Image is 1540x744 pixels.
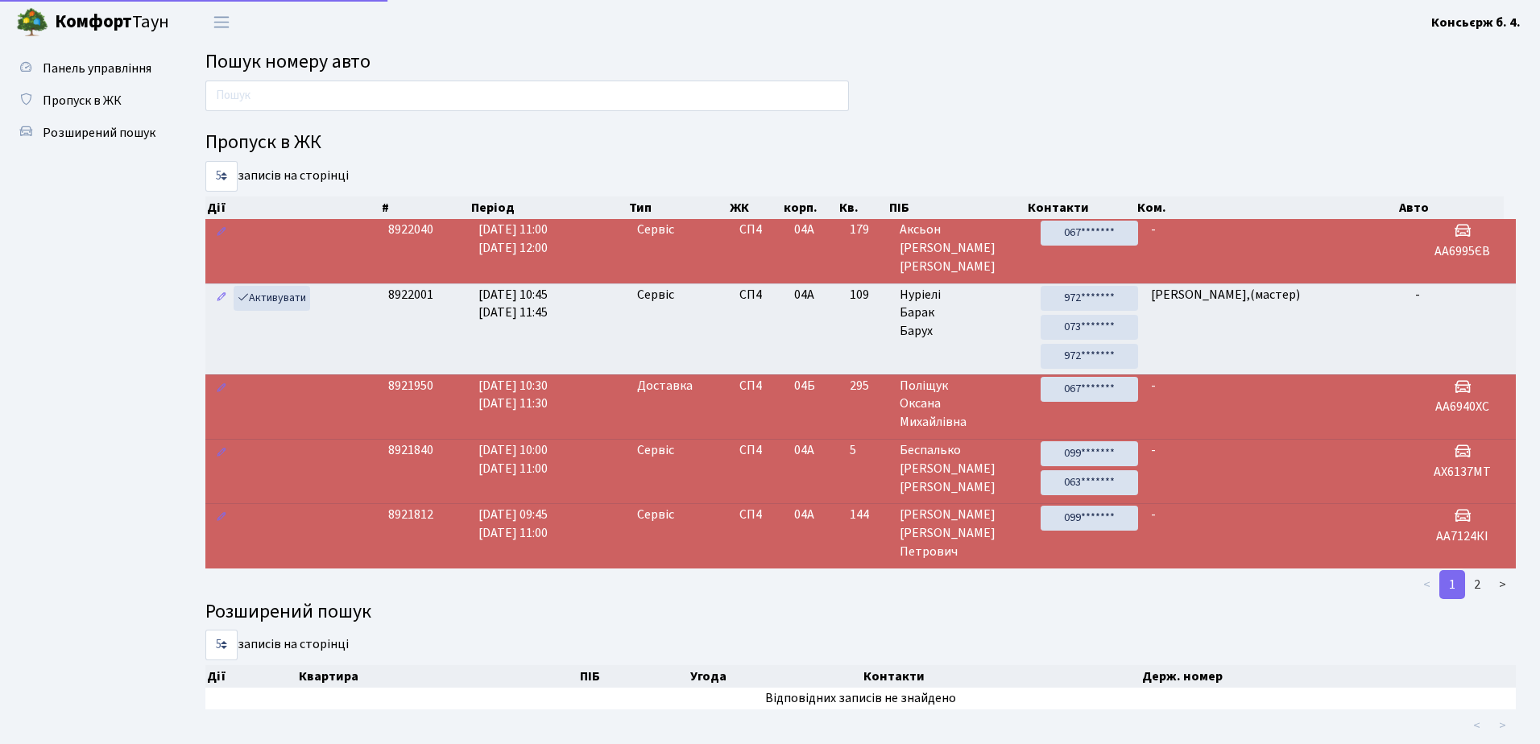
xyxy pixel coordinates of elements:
span: Доставка [637,377,693,395]
span: Таун [55,9,169,36]
th: Контакти [1026,196,1136,219]
span: 8922001 [388,286,433,304]
th: Угода [689,665,862,688]
a: 2 [1464,570,1490,599]
th: Квартира [297,665,578,688]
th: Держ. номер [1141,665,1516,688]
a: Консьєрж б. 4. [1431,13,1521,32]
span: 295 [850,377,887,395]
th: Ком. [1136,196,1397,219]
span: 109 [850,286,887,304]
span: СП4 [739,286,781,304]
span: СП4 [739,506,781,524]
span: [DATE] 10:00 [DATE] 11:00 [478,441,548,477]
span: Панель управління [43,60,151,77]
span: Розширений пошук [43,124,155,142]
b: Комфорт [55,9,132,35]
span: [PERSON_NAME] [PERSON_NAME] Петрович [900,506,1027,561]
span: Нуріелі Барак Барух [900,286,1027,341]
span: 8922040 [388,221,433,238]
span: Поліщук Оксана Михайлівна [900,377,1027,432]
span: [DATE] 10:45 [DATE] 11:45 [478,286,548,322]
span: Сервіс [637,506,674,524]
button: Переключити навігацію [201,9,242,35]
th: Авто [1397,196,1504,219]
span: - [1415,286,1420,304]
label: записів на сторінці [205,161,349,192]
span: 04Б [794,377,815,395]
a: Панель управління [8,52,169,85]
th: Кв. [838,196,888,219]
a: Редагувати [212,506,231,531]
input: Пошук [205,81,849,111]
th: Тип [627,196,728,219]
span: - [1151,441,1156,459]
th: ПІБ [578,665,689,688]
th: Дії [205,196,380,219]
span: [PERSON_NAME],(мастер) [1151,286,1300,304]
th: Дії [205,665,297,688]
span: СП4 [739,441,781,460]
span: 8921840 [388,441,433,459]
select: записів на сторінці [205,630,238,660]
span: 179 [850,221,887,239]
span: СП4 [739,377,781,395]
span: 04А [794,441,814,459]
h5: АА7124КІ [1415,529,1509,544]
b: Консьєрж б. 4. [1431,14,1521,31]
th: ЖК [728,196,782,219]
th: Контакти [862,665,1140,688]
span: 144 [850,506,887,524]
span: СП4 [739,221,781,239]
td: Відповідних записів не знайдено [205,688,1516,709]
span: 04А [794,506,814,523]
a: > [1489,570,1516,599]
a: Редагувати [212,377,231,402]
th: Період [470,196,627,219]
h4: Пропуск в ЖК [205,131,1516,155]
span: 5 [850,441,887,460]
span: Сервіс [637,441,674,460]
th: # [380,196,470,219]
a: Активувати [234,286,310,311]
span: 04А [794,221,814,238]
th: корп. [782,196,838,219]
span: 8921812 [388,506,433,523]
span: Пропуск в ЖК [43,92,122,110]
a: Редагувати [212,441,231,466]
h5: АХ6137МТ [1415,465,1509,480]
select: записів на сторінці [205,161,238,192]
span: [DATE] 10:30 [DATE] 11:30 [478,377,548,413]
span: [DATE] 09:45 [DATE] 11:00 [478,506,548,542]
h4: Розширений пошук [205,601,1516,624]
a: 1 [1439,570,1465,599]
span: Сервіс [637,286,674,304]
a: Розширений пошук [8,117,169,149]
span: Беспалько [PERSON_NAME] [PERSON_NAME] [900,441,1027,497]
img: logo.png [16,6,48,39]
span: - [1151,221,1156,238]
span: Пошук номеру авто [205,48,371,76]
span: 8921950 [388,377,433,395]
span: - [1151,377,1156,395]
span: Аксьон [PERSON_NAME] [PERSON_NAME] [900,221,1027,276]
span: 04А [794,286,814,304]
a: Редагувати [212,221,231,246]
span: - [1151,506,1156,523]
a: Редагувати [212,286,231,311]
span: Сервіс [637,221,674,239]
a: Пропуск в ЖК [8,85,169,117]
h5: АА6995ЄВ [1415,244,1509,259]
label: записів на сторінці [205,630,349,660]
span: [DATE] 11:00 [DATE] 12:00 [478,221,548,257]
h5: АА6940ХС [1415,399,1509,415]
th: ПІБ [888,196,1027,219]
